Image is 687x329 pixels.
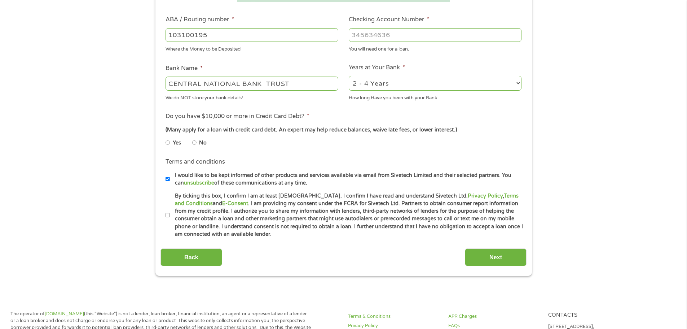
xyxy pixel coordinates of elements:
div: (Many apply for a loan with credit card debt. An expert may help reduce balances, waive late fees... [166,126,521,134]
label: No [199,139,207,147]
div: Where the Money to be Deposited [166,43,338,53]
a: Terms and Conditions [175,193,519,207]
label: I would like to be kept informed of other products and services available via email from Sivetech... [170,172,524,187]
label: By ticking this box, I confirm I am at least [DEMOGRAPHIC_DATA]. I confirm I have read and unders... [170,192,524,238]
a: Privacy Policy [468,193,503,199]
label: Checking Account Number [349,16,429,23]
a: [DOMAIN_NAME] [45,311,84,317]
a: unsubscribe [184,180,214,186]
h4: Contacts [548,312,640,319]
label: Years at Your Bank [349,64,405,72]
label: ABA / Routing number [166,16,234,23]
a: APR Charges [448,313,540,320]
input: 263177916 [166,28,338,42]
label: Terms and conditions [166,158,225,166]
div: How long Have you been with your Bank [349,92,521,101]
input: Back [160,248,222,266]
a: Terms & Conditions [348,313,440,320]
label: Do you have $10,000 or more in Credit Card Debt? [166,113,309,120]
div: We do NOT store your bank details! [166,92,338,101]
input: 345634636 [349,28,521,42]
div: You will need one for a loan. [349,43,521,53]
label: Yes [173,139,181,147]
a: E-Consent [222,200,248,207]
label: Bank Name [166,65,203,72]
input: Next [465,248,527,266]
